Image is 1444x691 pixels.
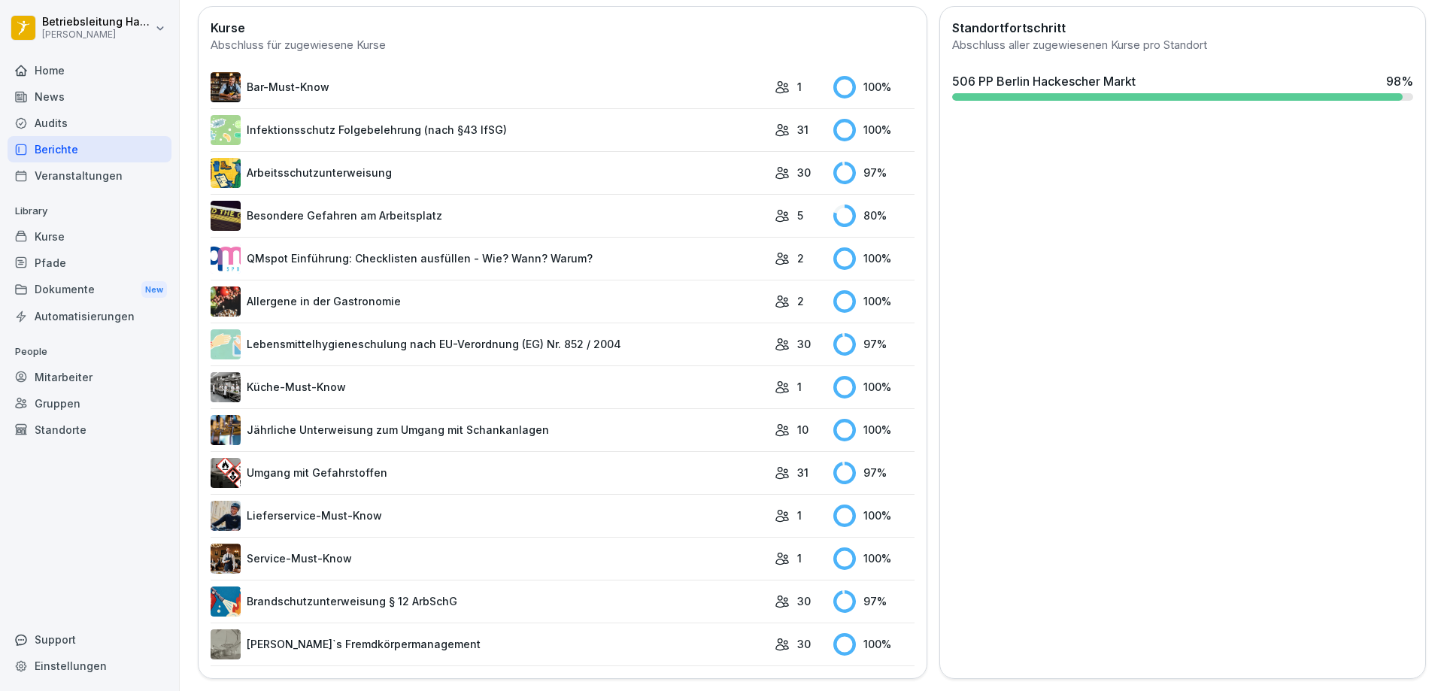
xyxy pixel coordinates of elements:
p: 30 [797,336,811,352]
img: ltafy9a5l7o16y10mkzj65ij.png [211,629,241,659]
h2: Kurse [211,19,915,37]
a: QMspot Einführung: Checklisten ausfüllen - Wie? Wann? Warum? [211,244,767,274]
div: 98 % [1386,72,1413,90]
div: Abschluss aller zugewiesenen Kurse pro Standort [952,37,1413,54]
a: Mitarbeiter [8,364,171,390]
img: ro33qf0i8ndaw7nkfv0stvse.png [211,458,241,488]
h2: Standortfortschritt [952,19,1413,37]
img: avw4yih0pjczq94wjribdn74.png [211,72,241,102]
a: Infektionsschutz Folgebelehrung (nach §43 IfSG) [211,115,767,145]
img: b0iy7e1gfawqjs4nezxuanzk.png [211,586,241,617]
div: 100 % [833,119,915,141]
a: Umgang mit Gefahrstoffen [211,458,767,488]
p: 1 [797,508,802,523]
div: 100 % [833,505,915,527]
a: Besondere Gefahren am Arbeitsplatz [211,201,767,231]
a: Brandschutzunterweisung § 12 ArbSchG [211,586,767,617]
p: 31 [797,465,808,480]
p: 30 [797,593,811,609]
p: 5 [797,208,803,223]
p: 2 [797,250,804,266]
a: Lebensmittelhygieneschulung nach EU-Verordnung (EG) Nr. 852 / 2004 [211,329,767,359]
p: 1 [797,379,802,395]
div: 100 % [833,76,915,98]
p: 1 [797,550,802,566]
a: 506 PP Berlin Hackescher Markt98% [946,66,1419,107]
div: 97 % [833,162,915,184]
div: Support [8,626,171,653]
div: 100 % [833,547,915,570]
img: tgff07aey9ahi6f4hltuk21p.png [211,115,241,145]
div: 100 % [833,633,915,656]
a: Jährliche Unterweisung zum Umgang mit Schankanlagen [211,415,767,445]
a: Lieferservice-Must-Know [211,501,767,531]
img: gxc2tnhhndim38heekucasph.png [211,372,241,402]
div: 506 PP Berlin Hackescher Markt [952,72,1136,90]
a: Standorte [8,417,171,443]
img: zq4t51x0wy87l3xh8s87q7rq.png [211,201,241,231]
div: 97 % [833,590,915,613]
div: Abschluss für zugewiesene Kurse [211,37,915,54]
img: kpon4nh320e9lf5mryu3zflh.png [211,544,241,574]
a: Gruppen [8,390,171,417]
div: 100 % [833,247,915,270]
a: DokumenteNew [8,276,171,304]
p: People [8,340,171,364]
a: Bar-Must-Know [211,72,767,102]
a: Allergene in der Gastronomie [211,286,767,317]
p: Betriebsleitung Hackescher Marktz [42,16,152,29]
img: etou62n52bjq4b8bjpe35whp.png [211,415,241,445]
a: Automatisierungen [8,303,171,329]
div: 100 % [833,419,915,441]
p: 31 [797,122,808,138]
p: 2 [797,293,804,309]
div: 100 % [833,290,915,313]
div: 97 % [833,462,915,484]
a: Veranstaltungen [8,162,171,189]
a: Arbeitsschutzunterweisung [211,158,767,188]
a: [PERSON_NAME]`s Fremdkörpermanagement [211,629,767,659]
div: Dokumente [8,276,171,304]
img: gxsnf7ygjsfsmxd96jxi4ufn.png [211,329,241,359]
p: 10 [797,422,808,438]
img: rsy9vu330m0sw5op77geq2rv.png [211,244,241,274]
p: 30 [797,165,811,180]
a: Pfade [8,250,171,276]
a: Küche-Must-Know [211,372,767,402]
div: 80 % [833,205,915,227]
p: 1 [797,79,802,95]
div: 100 % [833,376,915,399]
a: Berichte [8,136,171,162]
a: News [8,83,171,110]
p: 30 [797,636,811,652]
img: bgsrfyvhdm6180ponve2jajk.png [211,158,241,188]
a: Service-Must-Know [211,544,767,574]
img: hu6txd6pq7tal1w0hbosth6a.png [211,501,241,531]
a: Home [8,57,171,83]
div: 97 % [833,333,915,356]
a: Kurse [8,223,171,250]
a: Einstellungen [8,653,171,679]
p: [PERSON_NAME] [42,29,152,40]
div: New [141,281,167,299]
p: Library [8,199,171,223]
img: gsgognukgwbtoe3cnlsjjbmw.png [211,286,241,317]
a: Audits [8,110,171,136]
